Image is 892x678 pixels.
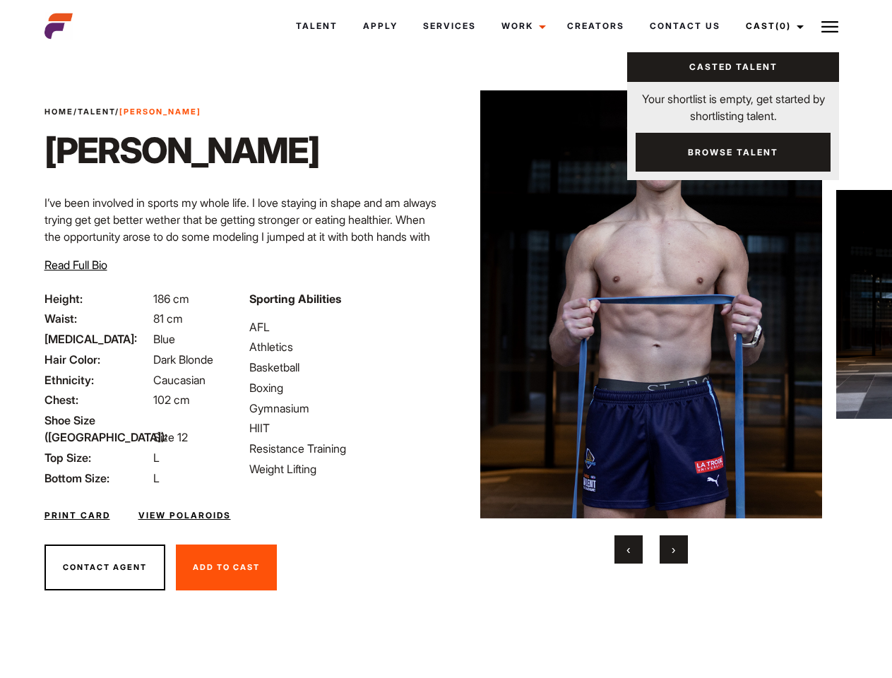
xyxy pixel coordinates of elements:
[636,133,831,172] a: Browse Talent
[44,391,150,408] span: Chest:
[554,7,637,45] a: Creators
[672,542,675,557] span: Next
[410,7,489,45] a: Services
[44,331,150,347] span: [MEDICAL_DATA]:
[627,82,839,124] p: Your shortlist is empty, get started by shortlisting talent.
[627,52,839,82] a: Casted Talent
[44,258,107,272] span: Read Full Bio
[193,562,260,572] span: Add To Cast
[283,7,350,45] a: Talent
[44,412,150,446] span: Shoe Size ([GEOGRAPHIC_DATA]):
[153,393,190,407] span: 102 cm
[249,420,437,436] li: HIIT
[44,12,73,40] img: cropped-aefm-brand-fav-22-square.png
[153,352,213,367] span: Dark Blonde
[249,400,437,417] li: Gymnasium
[249,292,341,306] strong: Sporting Abilities
[44,545,165,591] button: Contact Agent
[153,332,175,346] span: Blue
[44,106,201,118] span: / /
[44,470,150,487] span: Bottom Size:
[44,290,150,307] span: Height:
[249,460,437,477] li: Weight Lifting
[249,379,437,396] li: Boxing
[153,471,160,485] span: L
[44,449,150,466] span: Top Size:
[44,371,150,388] span: Ethnicity:
[626,542,630,557] span: Previous
[44,256,107,273] button: Read Full Bio
[176,545,277,591] button: Add To Cast
[249,359,437,376] li: Basketball
[249,319,437,335] li: AFL
[119,107,201,117] strong: [PERSON_NAME]
[44,129,319,172] h1: [PERSON_NAME]
[44,310,150,327] span: Waist:
[44,107,73,117] a: Home
[249,440,437,457] li: Resistance Training
[138,509,231,522] a: View Polaroids
[153,451,160,465] span: L
[350,7,410,45] a: Apply
[637,7,733,45] a: Contact Us
[821,18,838,35] img: Burger icon
[153,311,183,326] span: 81 cm
[489,7,554,45] a: Work
[78,107,115,117] a: Talent
[153,430,188,444] span: Size 12
[775,20,791,31] span: (0)
[153,292,189,306] span: 186 cm
[153,373,206,387] span: Caucasian
[44,509,110,522] a: Print Card
[249,338,437,355] li: Athletics
[733,7,812,45] a: Cast(0)
[44,351,150,368] span: Hair Color:
[44,194,438,313] p: I’ve been involved in sports my whole life. I love staying in shape and am always trying get get ...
